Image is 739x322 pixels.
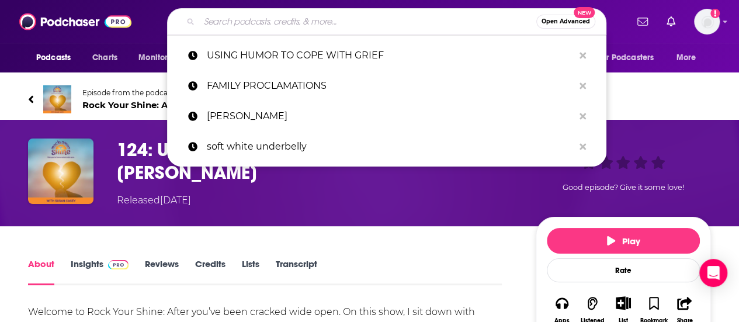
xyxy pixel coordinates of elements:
[694,9,720,34] button: Show profile menu
[694,9,720,34] img: User Profile
[167,131,606,162] a: soft white underbelly
[43,85,71,113] img: Rock Your Shine: After you’ve been cracked wide open
[676,50,696,66] span: More
[607,236,640,247] span: Play
[710,9,720,18] svg: Add a profile image
[547,258,700,282] div: Rate
[28,139,93,204] img: 124: Using Humor to Cope with Grief with Jordon Ferber
[167,40,606,71] a: USING HUMOR TO COPE WITH GRIEF
[19,11,131,33] img: Podchaser - Follow, Share and Rate Podcasts
[242,258,259,285] a: Lists
[199,12,536,31] input: Search podcasts, credits, & more...
[598,50,654,66] span: For Podcasters
[117,139,517,184] h1: 124: Using Humor to Cope with Grief with Jordon Ferber
[694,9,720,34] span: Logged in as AtriaBooks
[276,258,317,285] a: Transcript
[138,50,180,66] span: Monitoring
[167,101,606,131] a: [PERSON_NAME]
[28,47,86,69] button: open menu
[207,71,574,101] p: FAMILY PROCLAMATIONS
[167,71,606,101] a: FAMILY PROCLAMATIONS
[28,258,54,285] a: About
[611,296,635,309] button: Show More Button
[82,99,329,110] span: Rock Your Shine: After you’ve been cracked wide open
[542,19,590,25] span: Open Advanced
[563,183,684,192] span: Good episode? Give it some love!
[207,101,574,131] p: jason fitzgerald
[633,12,653,32] a: Show notifications dropdown
[195,258,225,285] a: Credits
[547,228,700,254] button: Play
[28,85,711,113] a: Rock Your Shine: After you’ve been cracked wide openEpisode from the podcastRock Your Shine: Afte...
[82,88,329,97] span: Episode from the podcast
[117,193,191,207] div: Released [DATE]
[207,40,574,71] p: USING HUMOR TO COPE WITH GRIEF
[699,259,727,287] div: Open Intercom Messenger
[108,260,129,269] img: Podchaser Pro
[536,15,595,29] button: Open AdvancedNew
[662,12,680,32] a: Show notifications dropdown
[36,50,71,66] span: Podcasts
[85,47,124,69] a: Charts
[574,7,595,18] span: New
[167,8,606,35] div: Search podcasts, credits, & more...
[145,258,179,285] a: Reviews
[590,47,671,69] button: open menu
[668,47,711,69] button: open menu
[71,258,129,285] a: InsightsPodchaser Pro
[92,50,117,66] span: Charts
[207,131,574,162] p: soft white underbelly
[130,47,195,69] button: open menu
